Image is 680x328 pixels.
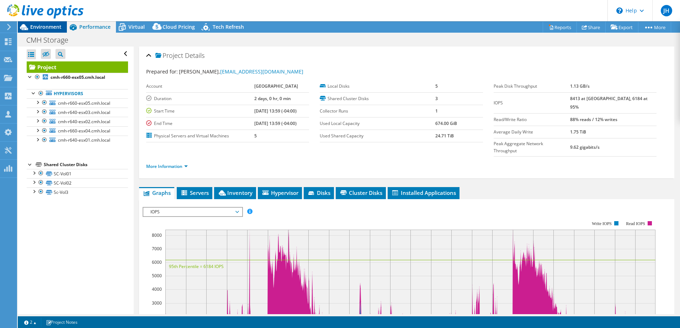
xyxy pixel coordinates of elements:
[307,189,330,196] span: Disks
[41,318,83,327] a: Project Notes
[146,108,254,115] label: Start Time
[27,73,128,82] a: cmh-r660-esx05.cmh.local
[146,120,254,127] label: End Time
[254,120,297,126] b: [DATE] 13:59 (-04:00)
[320,95,435,102] label: Shared Cluster Disks
[494,140,570,154] label: Peak Aggregate Network Throughput
[27,108,128,117] a: cmh-r640-esx03.cmh.local
[128,23,145,30] span: Virtual
[27,187,128,197] a: Sc-Vol3
[27,136,128,145] a: cmh-r640-esx01.cmh.local
[320,120,435,127] label: Used Local Capacity
[435,133,454,139] b: 24.71 TiB
[44,160,128,169] div: Shared Cluster Disks
[58,137,110,143] span: cmh-r640-esx01.cmh.local
[27,61,128,73] a: Project
[58,119,110,125] span: cmh-r640-esx02.cmh.local
[570,95,648,110] b: 8413 at [GEOGRAPHIC_DATA], 6184 at 95%
[163,23,195,30] span: Cloud Pricing
[23,36,79,44] h1: CMH Storage
[79,23,111,30] span: Performance
[155,52,183,59] span: Project
[27,89,128,98] a: Hypervisors
[152,246,162,252] text: 7000
[146,163,188,169] a: More Information
[58,100,110,106] span: cmh-r660-esx05.cmh.local
[494,129,570,136] label: Average Daily Write
[626,221,645,226] text: Read IOPS
[254,83,298,89] b: [GEOGRAPHIC_DATA]
[152,232,162,238] text: 8000
[435,120,457,126] b: 674.00 GiB
[169,263,224,269] text: 95th Percentile = 6184 IOPS
[391,189,456,196] span: Installed Applications
[339,189,382,196] span: Cluster Disks
[27,169,128,178] a: SC-Vol01
[254,108,297,114] b: [DATE] 13:59 (-04:00)
[577,22,606,33] a: Share
[543,22,577,33] a: Reports
[616,7,623,14] svg: \n
[179,68,303,75] span: [PERSON_NAME],
[51,74,105,80] b: cmh-r660-esx05.cmh.local
[152,286,162,292] text: 4000
[152,273,162,279] text: 5000
[218,189,253,196] span: Inventory
[146,95,254,102] label: Duration
[570,144,600,150] b: 9.62 gigabits/s
[27,126,128,136] a: cmh-r660-esx04.cmh.local
[213,23,244,30] span: Tech Refresh
[435,95,438,102] b: 3
[27,178,128,187] a: SC-Vol02
[570,116,617,122] b: 88% reads / 12% writes
[254,95,291,102] b: 2 days, 0 hr, 0 min
[152,313,162,319] text: 2000
[58,109,110,115] span: cmh-r640-esx03.cmh.local
[152,300,162,306] text: 3000
[570,129,586,135] b: 1.75 TiB
[146,68,178,75] label: Prepared for:
[143,189,171,196] span: Graphs
[58,128,110,134] span: cmh-r660-esx04.cmh.local
[320,83,435,90] label: Local Disks
[27,98,128,108] a: cmh-r660-esx05.cmh.local
[152,259,162,265] text: 6000
[320,108,435,115] label: Collector Runs
[147,208,238,216] span: IOPS
[638,22,671,33] a: More
[494,83,570,90] label: Peak Disk Throughput
[661,5,672,16] span: JH
[494,99,570,106] label: IOPS
[592,221,612,226] text: Write IOPS
[146,132,254,140] label: Physical Servers and Virtual Machines
[220,68,303,75] a: [EMAIL_ADDRESS][DOMAIN_NAME]
[254,133,257,139] b: 5
[185,51,204,60] span: Details
[320,132,435,140] label: Used Shared Capacity
[146,83,254,90] label: Account
[27,117,128,126] a: cmh-r640-esx02.cmh.local
[494,116,570,123] label: Read/Write Ratio
[570,83,590,89] b: 1.13 GB/s
[435,108,438,114] b: 1
[261,189,298,196] span: Hypervisor
[435,83,438,89] b: 5
[605,22,638,33] a: Export
[180,189,209,196] span: Servers
[30,23,62,30] span: Environment
[19,318,41,327] a: 2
